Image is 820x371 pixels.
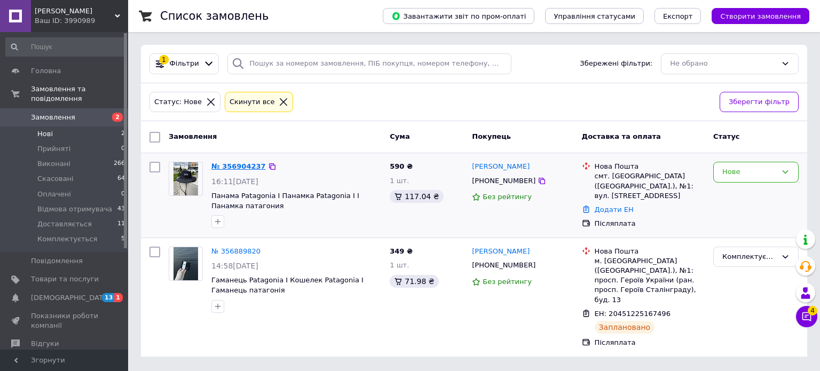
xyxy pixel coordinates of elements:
[121,190,125,199] span: 0
[390,190,443,203] div: 117.04 ₴
[383,8,534,24] button: Завантажити звіт по пром-оплаті
[37,159,70,169] span: Виконані
[211,262,258,270] span: 14:58[DATE]
[211,192,359,210] a: Панама Patagonia I Панамка Patagonia I I Панамка патагония
[37,190,71,199] span: Оплачені
[227,53,511,74] input: Пошук за номером замовлення, ПІБ покупця, номером телефону, Email, номером накладної
[37,204,112,214] span: Відмова отримувача
[31,66,61,76] span: Головна
[390,177,409,185] span: 1 шт.
[121,234,125,244] span: 5
[582,132,661,140] span: Доставка та оплата
[37,234,97,244] span: Комплектується
[729,97,790,108] span: Зберегти фільтр
[808,306,817,315] span: 4
[391,11,526,21] span: Завантажити звіт по пром-оплаті
[701,12,809,20] a: Створити замовлення
[595,247,705,256] div: Нова Пошта
[595,310,671,318] span: ЕН: 20451225167496
[31,339,59,349] span: Відгуки
[483,193,532,201] span: Без рейтингу
[472,132,511,140] span: Покупець
[117,204,125,214] span: 43
[37,129,53,139] span: Нові
[35,16,128,26] div: Ваш ID: 3990989
[114,293,123,302] span: 1
[390,261,409,269] span: 1 шт.
[117,219,125,229] span: 11
[722,251,777,263] div: Комплектується
[31,84,128,104] span: Замовлення та повідомлення
[114,159,125,169] span: 266
[713,132,740,140] span: Статус
[121,129,125,139] span: 2
[390,132,409,140] span: Cума
[31,311,99,330] span: Показники роботи компанії
[545,8,644,24] button: Управління статусами
[211,177,258,186] span: 16:11[DATE]
[390,247,413,255] span: 349 ₴
[5,37,126,57] input: Пошук
[390,162,413,170] span: 590 ₴
[169,162,203,196] a: Фото товару
[595,321,655,334] div: Заплановано
[595,162,705,171] div: Нова Пошта
[595,219,705,228] div: Післяплата
[472,162,530,172] a: [PERSON_NAME]
[211,247,261,255] a: № 356889820
[117,174,125,184] span: 64
[595,256,705,305] div: м. [GEOGRAPHIC_DATA] ([GEOGRAPHIC_DATA].), №1: просп. Героїв України (ран. просп. Героїв Сталінгр...
[722,167,777,178] div: Нове
[720,12,801,20] span: Створити замовлення
[595,338,705,348] div: Післяплата
[112,113,123,122] span: 2
[35,6,115,16] span: Jinny Diller
[31,113,75,122] span: Замовлення
[37,144,70,154] span: Прийняті
[170,59,199,69] span: Фільтри
[160,10,269,22] h1: Список замовлень
[159,55,169,65] div: 1
[472,247,530,257] a: [PERSON_NAME]
[121,144,125,154] span: 0
[390,275,438,288] div: 71.98 ₴
[102,293,114,302] span: 13
[554,12,635,20] span: Управління статусами
[580,59,652,69] span: Збережені фільтри:
[174,247,199,280] img: Фото товару
[470,174,538,188] div: [PHONE_NUMBER]
[152,97,204,108] div: Статус: Нове
[796,306,817,327] button: Чат з покупцем4
[169,132,217,140] span: Замовлення
[712,8,809,24] button: Створити замовлення
[595,206,634,214] a: Додати ЕН
[655,8,701,24] button: Експорт
[31,274,99,284] span: Товари та послуги
[31,293,110,303] span: [DEMOGRAPHIC_DATA]
[211,276,364,294] a: Гаманець Patagonia I Кошелек Patagonia I Гаманець патагонія
[37,219,92,229] span: Доставляється
[174,162,199,195] img: Фото товару
[211,162,266,170] a: № 356904237
[37,174,74,184] span: Скасовані
[227,97,277,108] div: Cкинути все
[31,256,83,266] span: Повідомлення
[483,278,532,286] span: Без рейтингу
[670,58,777,69] div: Не обрано
[595,171,705,201] div: смт. [GEOGRAPHIC_DATA] ([GEOGRAPHIC_DATA].), №1: вул. [STREET_ADDRESS]
[470,258,538,272] div: [PHONE_NUMBER]
[720,92,799,113] button: Зберегти фільтр
[663,12,693,20] span: Експорт
[169,247,203,281] a: Фото товару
